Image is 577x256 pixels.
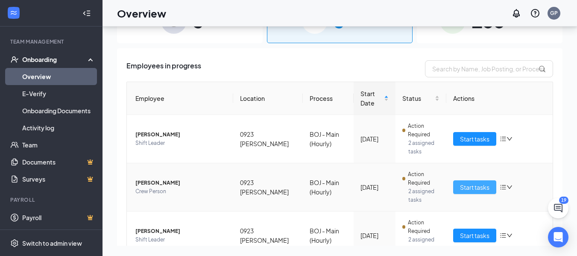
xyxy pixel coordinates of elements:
[408,139,439,156] span: 2 assigned tasks
[127,82,233,115] th: Employee
[559,197,568,204] div: 19
[548,198,568,218] button: ChatActive
[408,235,439,253] span: 2 assigned tasks
[22,209,95,226] a: PayrollCrown
[425,60,553,77] input: Search by Name, Job Posting, or Process
[233,163,303,212] td: 0923 [PERSON_NAME]
[10,196,94,203] div: Payroll
[22,153,95,171] a: DocumentsCrown
[511,8,521,18] svg: Notifications
[408,170,439,187] span: Action Required
[135,187,226,196] span: Crew Person
[303,115,354,163] td: BOJ - Main (Hourly)
[10,55,19,64] svg: UserCheck
[500,232,507,239] span: bars
[550,9,558,17] div: GP
[360,89,382,108] span: Start Date
[460,231,489,240] span: Start tasks
[500,184,507,191] span: bars
[507,136,513,142] span: down
[22,136,95,153] a: Team
[22,68,95,85] a: Overview
[395,82,446,115] th: Status
[408,122,439,139] span: Action Required
[10,38,94,45] div: Team Management
[22,85,95,102] a: E-Verify
[135,179,226,187] span: [PERSON_NAME]
[360,182,389,192] div: [DATE]
[530,8,540,18] svg: QuestionInfo
[402,94,433,103] span: Status
[135,235,226,244] span: Shift Leader
[22,239,82,247] div: Switch to admin view
[553,203,563,213] svg: ChatActive
[507,232,513,238] span: down
[453,132,496,146] button: Start tasks
[408,187,439,204] span: 2 assigned tasks
[22,55,88,64] div: Onboarding
[460,134,489,144] span: Start tasks
[126,60,201,77] span: Employees in progress
[22,102,95,119] a: Onboarding Documents
[82,9,91,18] svg: Collapse
[446,82,553,115] th: Actions
[117,6,166,21] h1: Overview
[360,231,389,240] div: [DATE]
[453,180,496,194] button: Start tasks
[10,239,19,247] svg: Settings
[233,82,303,115] th: Location
[408,218,439,235] span: Action Required
[460,182,489,192] span: Start tasks
[22,171,95,188] a: SurveysCrown
[233,115,303,163] td: 0923 [PERSON_NAME]
[360,134,389,144] div: [DATE]
[507,184,513,190] span: down
[135,227,226,235] span: [PERSON_NAME]
[9,9,18,17] svg: WorkstreamLogo
[548,227,568,247] div: Open Intercom Messenger
[500,135,507,142] span: bars
[135,130,226,139] span: [PERSON_NAME]
[22,119,95,136] a: Activity log
[135,139,226,147] span: Shift Leader
[453,229,496,242] button: Start tasks
[303,163,354,212] td: BOJ - Main (Hourly)
[303,82,354,115] th: Process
